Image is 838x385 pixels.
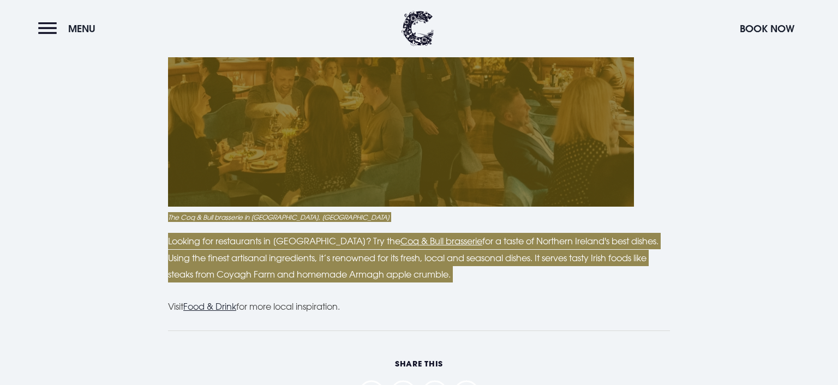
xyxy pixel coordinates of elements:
[168,212,670,222] figcaption: The Coq & Bull brasserie in [GEOGRAPHIC_DATA], [GEOGRAPHIC_DATA]
[402,11,434,46] img: Clandeboye Lodge
[168,233,670,282] p: Looking for restaurants in [GEOGRAPHIC_DATA]? Try the for a taste of Northern Ireland's best dish...
[38,17,101,40] button: Menu
[168,298,670,315] p: Visit for more local inspiration.
[68,22,95,35] span: Menu
[183,301,236,312] a: Food & Drink
[400,236,482,246] a: Coq & Bull brasserie
[168,358,670,369] h6: Share This
[734,17,800,40] button: Book Now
